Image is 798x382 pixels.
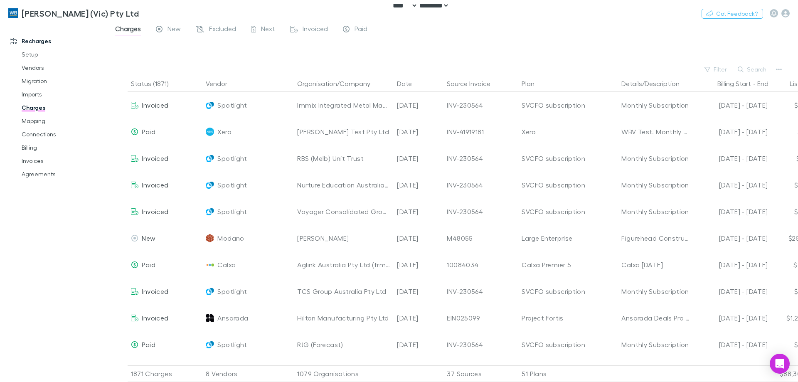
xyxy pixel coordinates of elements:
button: Vendor [206,75,237,92]
a: Imports [13,88,112,101]
div: Large Enterprise [522,225,615,251]
button: Organisation/Company [297,75,380,92]
button: Plan [522,75,544,92]
span: Spotlight [217,92,247,118]
span: New [142,234,155,242]
img: Ansarada's Logo [206,314,214,322]
div: [DATE] - [DATE] [696,118,768,145]
h3: [PERSON_NAME] (Vic) Pty Ltd [22,8,139,18]
div: SVCFO subscription [522,331,615,358]
div: Open Intercom Messenger [770,354,790,374]
div: Figurehead Constructions Pty Ltd [621,225,690,251]
div: Monthly Subscription [621,172,690,198]
span: Invoiced [142,287,168,295]
div: Monthly Subscription [621,278,690,305]
span: Spotlight [217,172,247,198]
a: Recharges [2,35,112,48]
div: [DATE] [394,198,443,225]
img: Spotlight's Logo [206,340,214,349]
div: 51 Plans [518,365,618,382]
img: Spotlight's Logo [206,207,214,216]
div: 8 Vendors [202,365,277,382]
span: Spotlight [217,278,247,305]
button: Source Invoice [447,75,500,92]
div: [DATE] - [DATE] [696,305,768,331]
div: 10084034 [447,251,515,278]
span: Spotlight [217,198,247,225]
div: Hilton Manufacturing Pty Ltd [297,305,390,331]
span: Excluded [209,25,236,35]
div: [DATE] - [DATE] [696,331,768,358]
button: Date [397,75,422,92]
img: Spotlight's Logo [206,101,214,109]
div: INV-41919181 [447,118,515,145]
div: [PERSON_NAME] Test Pty Ltd [297,118,390,145]
a: Setup [13,48,112,61]
img: William Buck (Vic) Pty Ltd's Logo [8,8,18,18]
span: Invoiced [142,207,168,215]
button: Billing Start [717,75,751,92]
img: Spotlight's Logo [206,181,214,189]
span: Ansarada [217,305,248,331]
span: Paid [142,340,155,348]
div: Calxa [DATE] [621,251,690,278]
div: INV-230564 [447,331,515,358]
span: Charges [115,25,141,35]
div: [DATE] [394,118,443,145]
div: [DATE] [394,172,443,198]
div: [DATE] - [DATE] [696,198,768,225]
div: [DATE] [394,251,443,278]
div: INV-230564 [447,278,515,305]
div: Monthly Subscription [621,331,690,358]
div: [DATE] - [DATE] [696,145,768,172]
a: Agreements [13,168,112,181]
span: Spotlight [217,145,247,172]
span: Next [261,25,275,35]
span: Invoiced [142,154,168,162]
div: Aglink Australia Pty Ltd (frmly IHD Pty Ltd) [297,251,390,278]
div: SVCFO subscription [522,145,615,172]
div: Xero [522,118,615,145]
div: [DATE] [394,331,443,358]
div: RBS (Melb) Unit Trust [297,145,390,172]
div: [DATE] [394,92,443,118]
div: Immix Integrated Metal Management P/L [297,92,390,118]
div: Monthly Subscription [621,92,690,118]
a: Vendors [13,61,112,74]
span: Invoiced [142,314,168,322]
div: [DATE] [394,225,443,251]
div: Calxa Premier 5 [522,251,615,278]
a: Migration [13,74,112,88]
a: Billing [13,141,112,154]
a: Mapping [13,114,112,128]
div: TCS Group Australia Pty Ltd [297,278,390,305]
div: - [696,75,777,92]
button: Search [734,64,771,74]
img: Modano's Logo [206,234,214,242]
span: Spotlight [217,331,247,358]
div: Voyager Consolidated Group Group [297,198,390,225]
img: Calxa's Logo [206,261,214,269]
span: Modano [217,225,244,251]
div: Project Fortis [522,305,615,331]
div: RJG (Forecast) [297,331,390,358]
div: [DATE] - [DATE] [696,92,768,118]
button: Got Feedback? [702,9,763,19]
div: INV-230564 [447,145,515,172]
div: [DATE] - [DATE] [696,278,768,305]
div: INV-230564 [447,198,515,225]
div: [DATE] - [DATE] [696,225,768,251]
div: 37 Sources [443,365,518,382]
span: Invoiced [303,25,328,35]
div: [DATE] [394,278,443,305]
img: Xero's Logo [206,128,214,136]
span: New [167,25,181,35]
div: [DATE] - [DATE] [696,251,768,278]
div: EIN025099 [447,305,515,331]
button: End [757,75,768,92]
div: M48055 [447,225,515,251]
div: SVCFO subscription [522,198,615,225]
span: Invoiced [142,101,168,109]
button: Filter [700,64,732,74]
span: Paid [142,128,155,136]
